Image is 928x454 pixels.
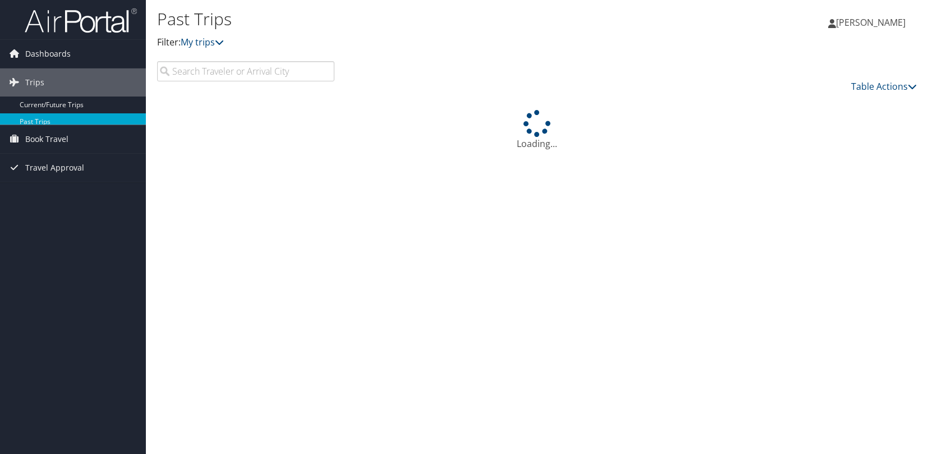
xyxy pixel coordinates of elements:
span: Trips [25,68,44,97]
div: Loading... [157,110,917,150]
a: Table Actions [851,80,917,93]
a: My trips [181,36,224,48]
span: Travel Approval [25,154,84,182]
h1: Past Trips [157,7,664,31]
span: Book Travel [25,125,68,153]
img: airportal-logo.png [25,7,137,34]
p: Filter: [157,35,664,50]
a: [PERSON_NAME] [828,6,917,39]
span: Dashboards [25,40,71,68]
span: [PERSON_NAME] [836,16,906,29]
input: Search Traveler or Arrival City [157,61,334,81]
